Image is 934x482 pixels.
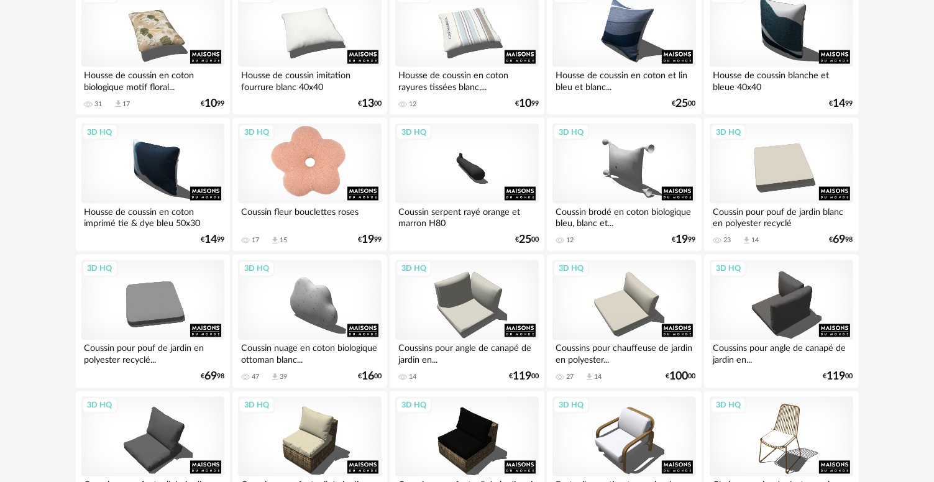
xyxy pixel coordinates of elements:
div: 3D HQ [553,398,589,414]
span: 100 [670,373,689,381]
a: 3D HQ Coussin nuage en coton biologique ottoman blanc... 47 Download icon 39 €1600 [232,255,387,389]
div: € 99 [201,236,224,245]
div: 39 [280,373,287,382]
span: 16 [362,373,374,381]
div: 3D HQ [82,124,118,140]
div: 14 [409,373,416,382]
a: 3D HQ Coussins pour angle de canapé de jardin en... €11900 [704,255,858,389]
div: € 98 [830,236,853,245]
span: 10 [204,99,217,108]
div: € 99 [515,99,539,108]
div: Coussin pour pouf de jardin blanc en polyester recyclé [710,204,853,229]
div: € 00 [666,373,696,381]
div: € 99 [201,99,224,108]
div: 3D HQ [553,261,589,277]
span: 14 [833,99,846,108]
a: 3D HQ Coussin serpent rayé orange et marron H80 €2500 [390,118,544,252]
div: 17 [252,237,259,245]
span: 119 [513,373,531,381]
div: € 00 [672,99,696,108]
span: 69 [204,373,217,381]
span: Download icon [585,373,594,382]
div: Coussins pour chauffeuse de jardin en polyester... [552,340,695,365]
div: € 98 [201,373,224,381]
a: 3D HQ Coussin pour pouf de jardin blanc en polyester recyclé 23 Download icon 14 €6998 [704,118,858,252]
div: Housse de coussin blanche et bleue 40x40 [710,67,853,92]
div: Coussin brodé en coton biologique bleu, blanc et... [552,204,695,229]
a: 3D HQ Coussins pour chauffeuse de jardin en polyester... 27 Download icon 14 €10000 [547,255,701,389]
div: 12 [409,100,416,109]
a: 3D HQ Housse de coussin en coton imprimé tie & dye bleu 50x30 €1499 [76,118,230,252]
div: 14 [594,373,602,382]
div: 27 [566,373,574,382]
div: 3D HQ [239,261,275,277]
div: 3D HQ [553,124,589,140]
span: 25 [676,99,689,108]
span: 19 [676,236,689,245]
a: 3D HQ Coussin brodé en coton biologique bleu, blanc et... 12 €1999 [547,118,701,252]
a: 3D HQ Coussins pour angle de canapé de jardin en... 14 €11900 [390,255,544,389]
span: 13 [362,99,374,108]
div: 15 [280,237,287,245]
div: Housse de coussin en coton et lin bleu et blanc... [552,67,695,92]
span: 14 [204,236,217,245]
span: Download icon [270,236,280,245]
div: Coussin serpent rayé orange et marron H80 [395,204,538,229]
div: 3D HQ [396,124,432,140]
div: 3D HQ [82,398,118,414]
div: € 00 [358,99,382,108]
span: Download icon [270,373,280,382]
div: Coussin nuage en coton biologique ottoman blanc... [238,340,381,365]
span: Download icon [742,236,751,245]
div: € 00 [515,236,539,245]
div: 3D HQ [82,261,118,277]
span: 25 [519,236,531,245]
div: Housse de coussin en coton biologique motif floral... [81,67,224,92]
div: 31 [95,100,103,109]
div: Coussin pour pouf de jardin en polyester recyclé... [81,340,224,365]
span: 69 [833,236,846,245]
div: € 00 [358,373,382,381]
div: Housse de coussin en coton rayures tissées blanc,... [395,67,538,92]
div: 12 [566,237,574,245]
span: 19 [362,236,374,245]
span: 10 [519,99,531,108]
div: 14 [751,237,759,245]
div: Housse de coussin en coton imprimé tie & dye bleu 50x30 [81,204,224,229]
div: 3D HQ [396,261,432,277]
div: Housse de coussin imitation fourrure blanc 40x40 [238,67,381,92]
div: 47 [252,373,259,382]
div: 3D HQ [396,398,432,414]
div: 3D HQ [710,398,746,414]
div: € 00 [509,373,539,381]
div: 3D HQ [239,124,275,140]
div: 3D HQ [710,261,746,277]
div: Coussin fleur bouclettes roses [238,204,381,229]
div: 3D HQ [710,124,746,140]
div: 17 [123,100,130,109]
div: € 99 [358,236,382,245]
div: € 99 [830,99,853,108]
div: Coussins pour angle de canapé de jardin en... [395,340,538,365]
div: Coussins pour angle de canapé de jardin en... [710,340,853,365]
span: Download icon [114,99,123,109]
div: € 00 [823,373,853,381]
div: € 99 [672,236,696,245]
div: 23 [723,237,731,245]
div: 3D HQ [239,398,275,414]
a: 3D HQ Coussin fleur bouclettes roses 17 Download icon 15 €1999 [232,118,387,252]
span: 119 [827,373,846,381]
a: 3D HQ Coussin pour pouf de jardin en polyester recyclé... €6998 [76,255,230,389]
